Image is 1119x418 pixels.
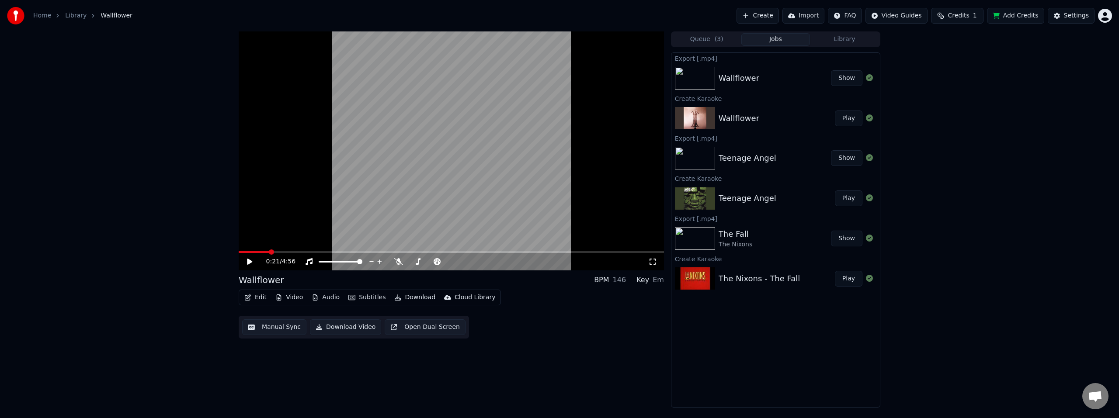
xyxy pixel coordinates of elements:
[671,213,880,224] div: Export [.mp4]
[719,72,759,84] div: Wallflower
[831,231,862,246] button: Show
[719,192,776,204] div: Teenage Angel
[391,291,439,304] button: Download
[719,273,800,285] div: The Nixons - The Fall
[7,7,24,24] img: youka
[1064,11,1089,20] div: Settings
[272,291,306,304] button: Video
[831,150,862,166] button: Show
[865,8,928,24] button: Video Guides
[33,11,132,20] nav: breadcrumb
[671,173,880,183] div: Create Karaoke
[385,319,466,335] button: Open Dual Screen
[310,319,381,335] button: Download Video
[672,33,741,46] button: Queue
[671,93,880,104] div: Create Karaoke
[828,8,862,24] button: FAQ
[931,8,983,24] button: Credits1
[345,291,389,304] button: Subtitles
[948,11,969,20] span: Credits
[835,271,862,287] button: Play
[987,8,1044,24] button: Add Credits
[782,8,824,24] button: Import
[239,274,284,286] div: Wallflower
[835,111,862,126] button: Play
[719,240,752,249] div: The Nixons
[241,291,270,304] button: Edit
[671,133,880,143] div: Export [.mp4]
[831,70,862,86] button: Show
[719,228,752,240] div: The Fall
[835,190,862,206] button: Play
[741,33,810,46] button: Jobs
[671,53,880,63] div: Export [.mp4]
[455,293,495,302] div: Cloud Library
[1082,383,1109,409] a: Open chat
[737,8,779,24] button: Create
[636,275,649,285] div: Key
[594,275,609,285] div: BPM
[973,11,977,20] span: 1
[282,257,295,266] span: 4:56
[810,33,879,46] button: Library
[719,112,759,124] div: Wallflower
[613,275,626,285] div: 146
[266,257,280,266] span: 0:21
[308,291,343,304] button: Audio
[719,152,776,164] div: Teenage Angel
[1048,8,1095,24] button: Settings
[242,319,306,335] button: Manual Sync
[266,257,287,266] div: /
[101,11,132,20] span: Wallflower
[65,11,87,20] a: Library
[653,275,664,285] div: Em
[33,11,51,20] a: Home
[671,253,880,264] div: Create Karaoke
[715,35,723,44] span: ( 3 )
